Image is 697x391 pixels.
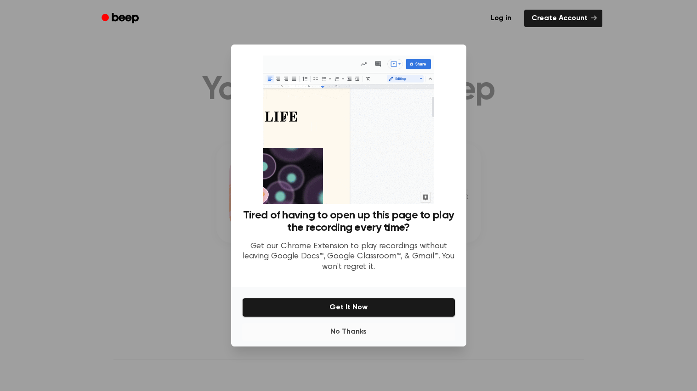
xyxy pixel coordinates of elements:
[242,323,455,341] button: No Thanks
[483,10,519,27] a: Log in
[242,241,455,273] p: Get our Chrome Extension to play recordings without leaving Google Docs™, Google Classroom™, & Gm...
[95,10,147,28] a: Beep
[263,56,434,204] img: Beep extension in action
[242,209,455,234] h3: Tired of having to open up this page to play the recording every time?
[242,298,455,317] button: Get It Now
[524,10,602,27] a: Create Account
